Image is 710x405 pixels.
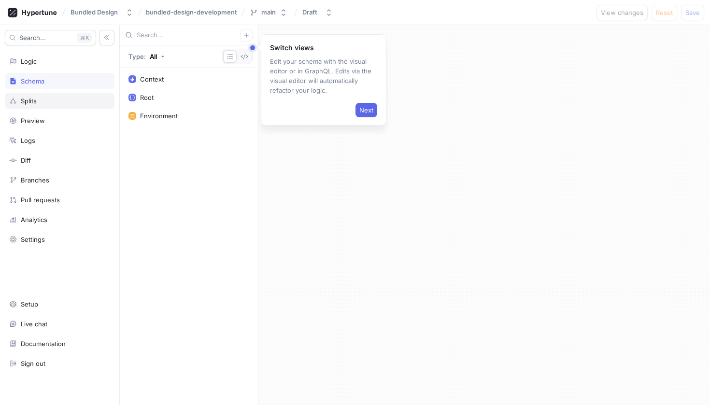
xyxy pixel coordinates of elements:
button: Save [681,5,704,20]
div: main [261,8,276,16]
button: main [246,4,291,20]
div: Setup [21,300,38,308]
div: Preview [21,117,45,125]
div: Diff [21,156,31,164]
button: Type: All [125,49,168,64]
p: Type: [128,54,146,60]
span: View changes [601,10,643,15]
button: Draft [298,4,337,20]
div: Context [140,75,164,83]
div: Pull requests [21,196,60,204]
span: Search... [19,35,46,41]
span: Save [685,10,700,15]
div: Root [140,94,154,101]
span: bundled-design-development [146,9,237,15]
span: Reset [656,10,673,15]
div: Logic [21,57,37,65]
div: Sign out [21,360,45,367]
div: All [150,54,157,60]
div: Logs [21,137,35,144]
div: K [77,33,92,42]
div: Splits [21,97,37,105]
a: Documentation [5,335,114,352]
div: Settings [21,236,45,243]
button: View changes [596,5,648,20]
div: Analytics [21,216,47,223]
div: Documentation [21,340,66,348]
div: Live chat [21,320,47,328]
button: Bundled Design [67,4,137,20]
button: Search...K [5,30,96,45]
div: Draft [302,8,317,16]
div: Bundled Design [71,8,118,16]
div: Schema [21,77,44,85]
input: Search... [137,30,240,40]
div: Branches [21,176,49,184]
button: Reset [652,5,677,20]
div: Environment [140,112,178,120]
